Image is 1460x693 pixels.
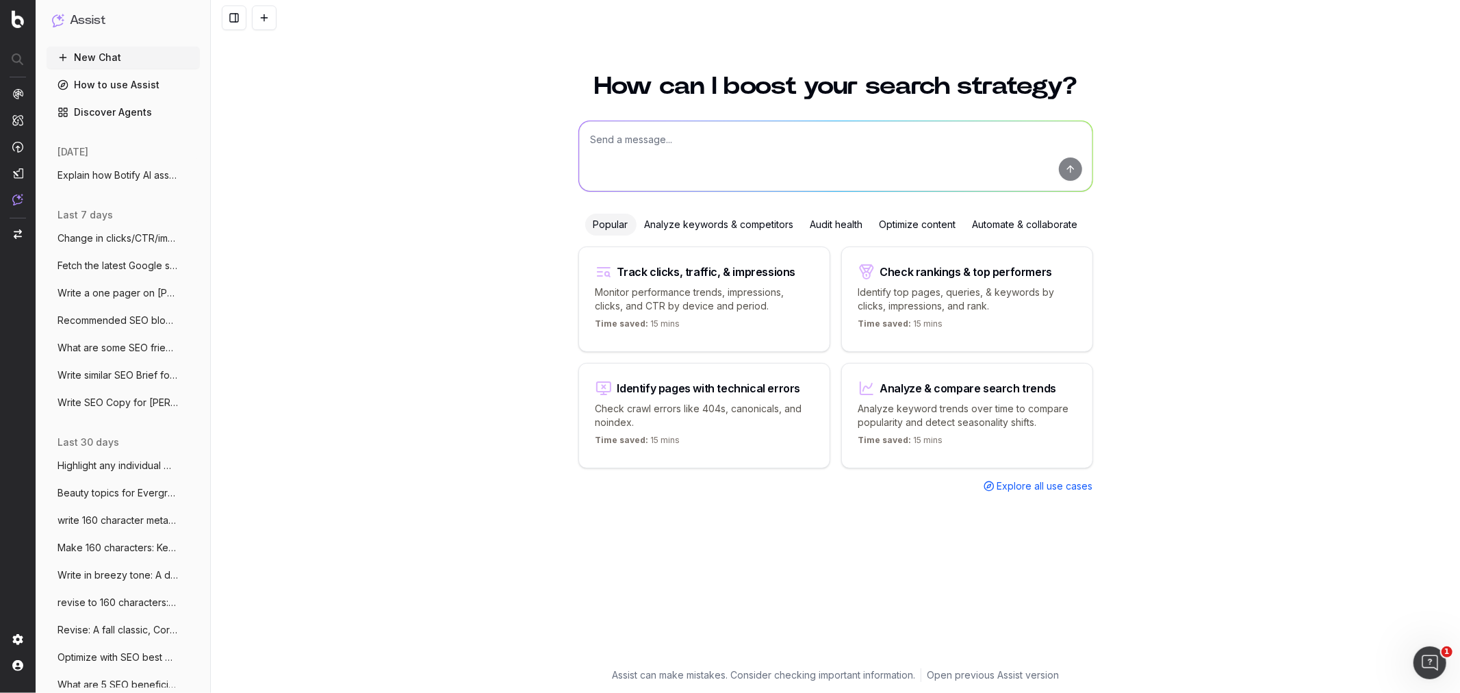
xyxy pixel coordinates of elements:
img: Assist [52,14,64,27]
span: last 30 days [57,436,119,449]
span: revise to 160 characters: Create the per [57,596,178,609]
img: Intelligence [12,114,23,126]
button: Highlight any individual meta titles and [47,455,200,477]
span: Make 160 characters: Keep your hair look [57,541,178,555]
span: Beauty topics for Evergreen SEO impact o [57,486,178,500]
img: Assist [12,194,23,205]
span: Highlight any individual meta titles and [57,459,178,473]
button: Optimize with SEO best practices: Fall i [47,646,200,668]
div: Analyze & compare search trends [880,383,1057,394]
span: [DATE] [57,145,88,159]
span: Time saved: [858,318,912,329]
div: Optimize content [871,214,964,236]
a: How to use Assist [47,74,200,96]
span: What are some SEO friendly [PERSON_NAME] Blog T [57,341,178,355]
button: New Chat [47,47,200,68]
div: Check rankings & top performers [880,266,1053,277]
img: Activation [12,141,23,153]
div: Popular [585,214,637,236]
span: Change in clicks/CTR/impressions over la [57,231,178,245]
button: Explain how Botify AI assist can be help [47,164,200,186]
h1: How can I boost your search strategy? [578,74,1093,99]
img: Botify logo [12,10,24,28]
p: Assist can make mistakes. Consider checking important information. [612,668,915,682]
button: Fetch the latest Google search results f [47,255,200,277]
span: Explain how Botify AI assist can be help [57,168,178,182]
button: Beauty topics for Evergreen SEO impact o [47,482,200,504]
span: Time saved: [858,435,912,445]
p: Monitor performance trends, impressions, clicks, and CTR by device and period. [595,286,813,313]
div: Audit health [802,214,871,236]
span: write 160 character meta description and [57,514,178,527]
button: Change in clicks/CTR/impressions over la [47,227,200,249]
span: last 7 days [57,208,113,222]
img: My account [12,660,23,671]
button: Write in breezy tone: A dedicated readin [47,564,200,586]
span: Write a one pager on [PERSON_NAME] SEO Copy Blo [57,286,178,300]
button: Write similar SEO Brief for SEO Briefs: [47,364,200,386]
div: Track clicks, traffic, & impressions [617,266,796,277]
p: 15 mins [858,318,943,335]
span: Recommended SEO blog articles for [PERSON_NAME]. [57,314,178,327]
a: Discover Agents [47,101,200,123]
button: Make 160 characters: Keep your hair look [47,537,200,559]
span: Revise: A fall classic, Corduroy pants a [57,623,178,637]
span: Write in breezy tone: A dedicated readin [57,568,178,582]
span: What are 5 SEO beneficial blog post topi [57,678,178,692]
button: Assist [52,11,194,30]
img: Studio [12,168,23,179]
a: Explore all use cases [984,479,1093,493]
span: Explore all use cases [997,479,1093,493]
span: 1 [1442,646,1452,657]
p: Identify top pages, queries, & keywords by clicks, impressions, and rank. [858,286,1076,313]
img: Switch project [14,229,22,239]
div: Automate & collaborate [964,214,1086,236]
button: Write a one pager on [PERSON_NAME] SEO Copy Blo [47,282,200,304]
iframe: Intercom live chat [1413,646,1446,679]
button: write 160 character meta description and [47,509,200,531]
span: Time saved: [595,435,649,445]
h1: Assist [70,11,105,30]
img: Setting [12,634,23,645]
a: Open previous Assist version [927,668,1059,682]
p: 15 mins [858,435,943,451]
button: revise to 160 characters: Create the per [47,592,200,614]
span: Write similar SEO Brief for SEO Briefs: [57,368,178,382]
span: Fetch the latest Google search results f [57,259,178,273]
button: Write SEO Copy for [PERSON_NAME]: https:// [47,392,200,414]
span: Optimize with SEO best practices: Fall i [57,651,178,664]
button: What are some SEO friendly [PERSON_NAME] Blog T [47,337,200,359]
button: Revise: A fall classic, Corduroy pants a [47,619,200,641]
p: 15 mins [595,435,680,451]
div: Identify pages with technical errors [617,383,801,394]
p: 15 mins [595,318,680,335]
p: Check crawl errors like 404s, canonicals, and noindex. [595,402,813,429]
div: Analyze keywords & competitors [637,214,802,236]
span: Write SEO Copy for [PERSON_NAME]: https:// [57,396,178,409]
p: Analyze keyword trends over time to compare popularity and detect seasonality shifts. [858,402,1076,429]
span: Time saved: [595,318,649,329]
button: Recommended SEO blog articles for [PERSON_NAME]. [47,310,200,331]
img: Analytics [12,88,23,99]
